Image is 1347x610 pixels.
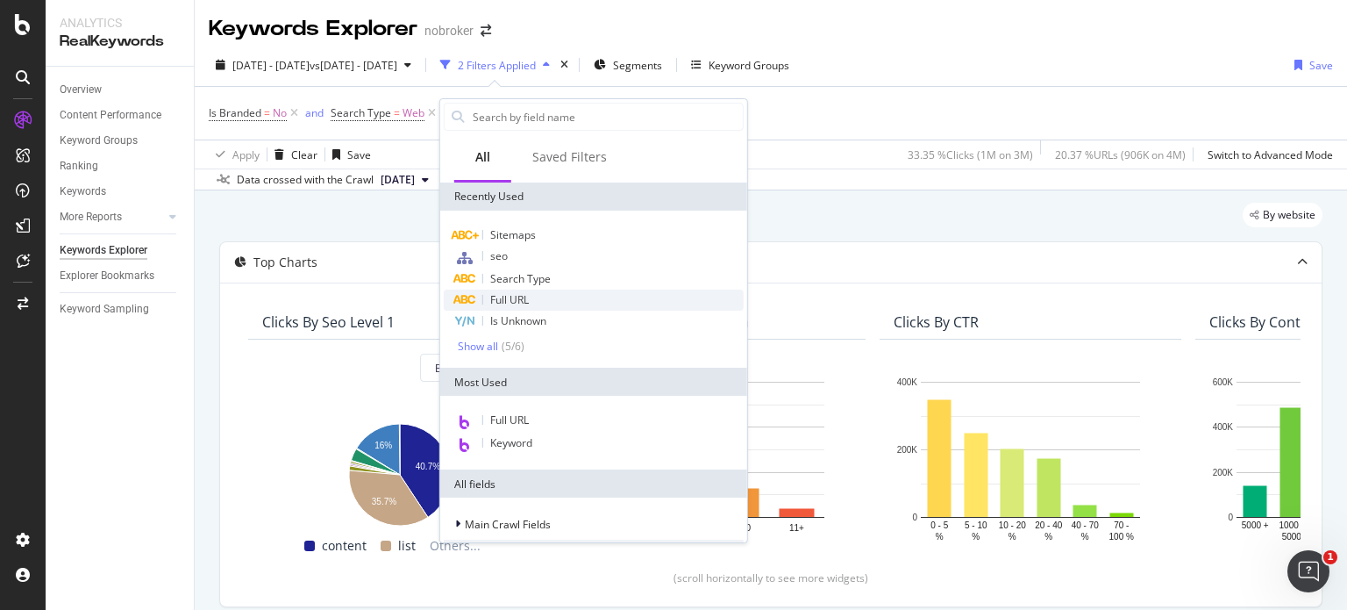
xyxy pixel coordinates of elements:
[60,132,138,150] div: Keyword Groups
[267,140,317,169] button: Clear
[60,267,154,285] div: Explorer Bookmarks
[60,81,182,99] a: Overview
[1287,550,1329,592] iframe: Intercom live chat
[936,532,944,542] text: %
[930,520,948,530] text: 0 - 5
[273,101,287,126] span: No
[424,22,474,39] div: nobroker
[60,183,106,201] div: Keywords
[60,32,180,52] div: RealKeywords
[481,25,491,37] div: arrow-right-arrow-left
[897,445,918,455] text: 200K
[490,227,536,242] span: Sitemaps
[423,535,488,556] span: Others...
[557,56,572,74] div: times
[237,172,374,188] div: Data crossed with the Crawl
[912,513,917,522] text: 0
[264,105,270,120] span: =
[322,535,367,556] span: content
[60,81,102,99] div: Overview
[60,132,182,150] a: Keyword Groups
[60,106,161,125] div: Content Performance
[394,105,400,120] span: =
[398,535,416,556] span: list
[420,354,536,382] button: By: seo Level 1
[587,51,669,79] button: Segments
[894,313,979,331] div: Clicks By CTR
[1309,58,1333,73] div: Save
[232,147,260,162] div: Apply
[60,157,182,176] a: Ranking
[532,148,607,166] div: Saved Filters
[60,300,182,319] a: Keyword Sampling
[60,267,182,285] a: Explorer Bookmarks
[458,341,498,353] div: Show all
[310,58,397,73] span: vs [DATE] - [DATE]
[490,413,529,427] span: Full URL
[490,435,532,450] span: Keyword
[209,51,418,79] button: [DATE] - [DATE]vs[DATE] - [DATE]
[60,183,182,201] a: Keywords
[433,51,557,79] button: 2 Filters Applied
[1323,550,1337,564] span: 1
[709,58,789,73] div: Keyword Groups
[444,540,744,568] div: URLs
[305,105,324,120] div: and
[60,241,147,260] div: Keywords Explorer
[490,292,529,307] span: Full URL
[490,248,508,263] span: seo
[789,523,804,533] text: 11+
[1072,520,1100,530] text: 40 - 70
[475,148,490,166] div: All
[374,441,392,451] text: 16%
[999,520,1027,530] text: 10 - 20
[60,208,164,226] a: More Reports
[60,208,122,226] div: More Reports
[465,517,551,532] span: Main Crawl Fields
[897,377,918,387] text: 400K
[440,183,747,211] div: Recently Used
[440,470,747,498] div: All fields
[305,104,324,121] button: and
[60,300,149,319] div: Keyword Sampling
[241,571,1301,585] div: (scroll horizontally to see more widgets)
[1081,532,1089,542] text: %
[965,520,987,530] text: 5 - 10
[209,140,260,169] button: Apply
[232,58,310,73] span: [DATE] - [DATE]
[1243,203,1322,227] div: legacy label
[416,462,440,471] text: 40.7%
[1263,210,1315,220] span: By website
[372,498,396,507] text: 35.7%
[440,368,747,396] div: Most Used
[262,415,536,528] svg: A chart.
[1055,147,1186,162] div: 20.37 % URLs ( 906K on 4M )
[908,147,1033,162] div: 33.35 % Clicks ( 1M on 3M )
[1287,51,1333,79] button: Save
[471,104,743,130] input: Search by field name
[381,172,415,188] span: 2025 Aug. 4th
[1109,532,1134,542] text: 100 %
[1044,532,1052,542] text: %
[894,373,1167,543] svg: A chart.
[1201,140,1333,169] button: Switch to Advanced Mode
[60,241,182,260] a: Keywords Explorer
[262,313,395,331] div: Clicks By seo Level 1
[1208,147,1333,162] div: Switch to Advanced Mode
[209,105,261,120] span: Is Branded
[253,254,317,271] div: Top Charts
[1282,532,1302,542] text: 5000
[374,169,436,190] button: [DATE]
[684,51,796,79] button: Keyword Groups
[490,271,551,286] span: Search Type
[613,58,662,73] span: Segments
[60,106,182,125] a: Content Performance
[458,58,536,73] div: 2 Filters Applied
[1114,520,1129,530] text: 70 -
[60,14,180,32] div: Analytics
[1213,468,1234,477] text: 200K
[1035,520,1063,530] text: 20 - 40
[209,14,417,44] div: Keywords Explorer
